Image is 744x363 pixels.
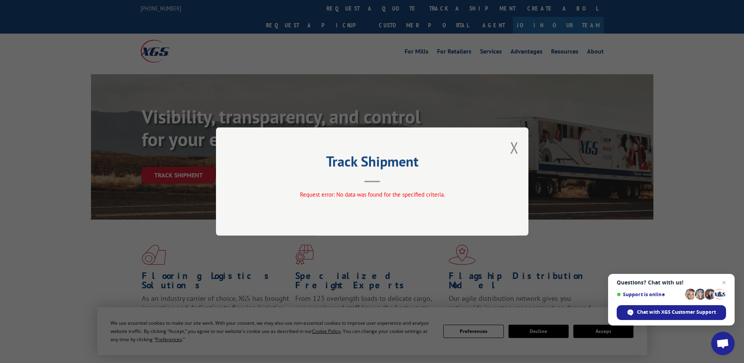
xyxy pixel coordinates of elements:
[510,137,519,158] button: Close modal
[617,305,726,320] span: Chat with XGS Customer Support
[711,332,735,355] a: Open chat
[617,291,682,297] span: Support is online
[637,309,716,316] span: Chat with XGS Customer Support
[300,191,444,198] span: Request error: No data was found for the specified criteria.
[617,279,726,286] span: Questions? Chat with us!
[255,156,489,171] h2: Track Shipment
